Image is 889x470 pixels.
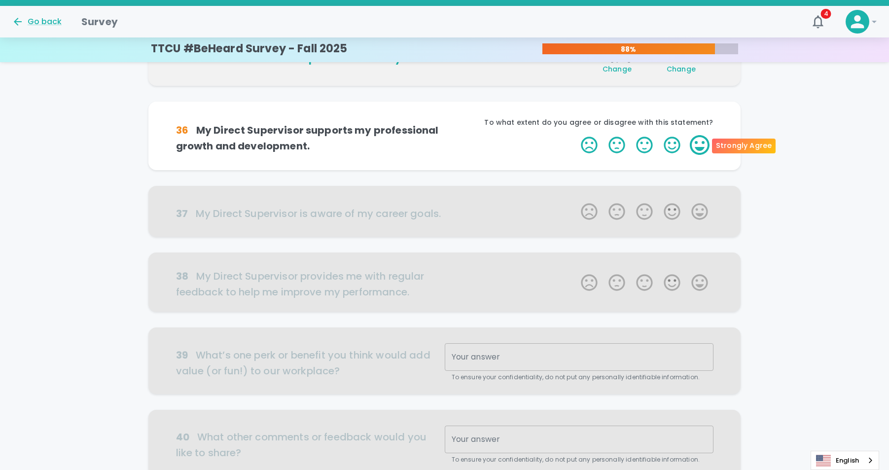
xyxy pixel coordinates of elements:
p: To what extent do you agree or disagree with this statement? [445,117,713,127]
aside: Language selected: English [811,451,879,470]
div: Language [811,451,879,470]
span: Change [667,64,696,74]
h1: Survey [81,14,118,30]
span: 4 [821,9,831,19]
p: 88% [542,44,714,54]
button: Go back [12,16,62,28]
a: English [811,451,879,470]
button: 4 [806,10,830,34]
h4: TTCU #BeHeard Survey - Fall 2025 [151,42,348,56]
span: Change [603,64,632,74]
div: 36 [176,122,188,138]
h6: My Direct Supervisor supports my professional growth and development. [176,122,445,154]
div: Strongly Agree [712,139,776,153]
